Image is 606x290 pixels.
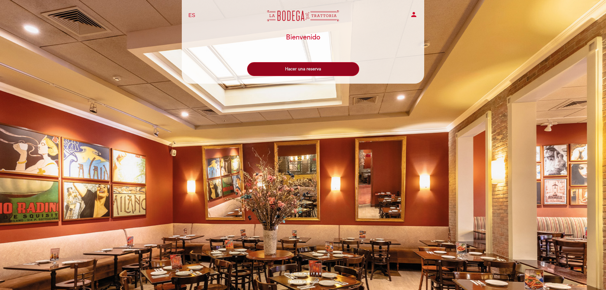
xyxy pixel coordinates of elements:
h1: Bienvenido [286,34,320,41]
button: Hacer una reserva [247,62,359,76]
a: La Bodega de la Trattoría - [GEOGRAPHIC_DATA] [264,7,342,24]
a: powered by [284,271,322,276]
i: person [410,11,418,18]
span: powered by [284,271,302,276]
button: person [410,11,418,21]
img: MEITRE [304,272,322,275]
a: Política de privacidad [288,279,318,284]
